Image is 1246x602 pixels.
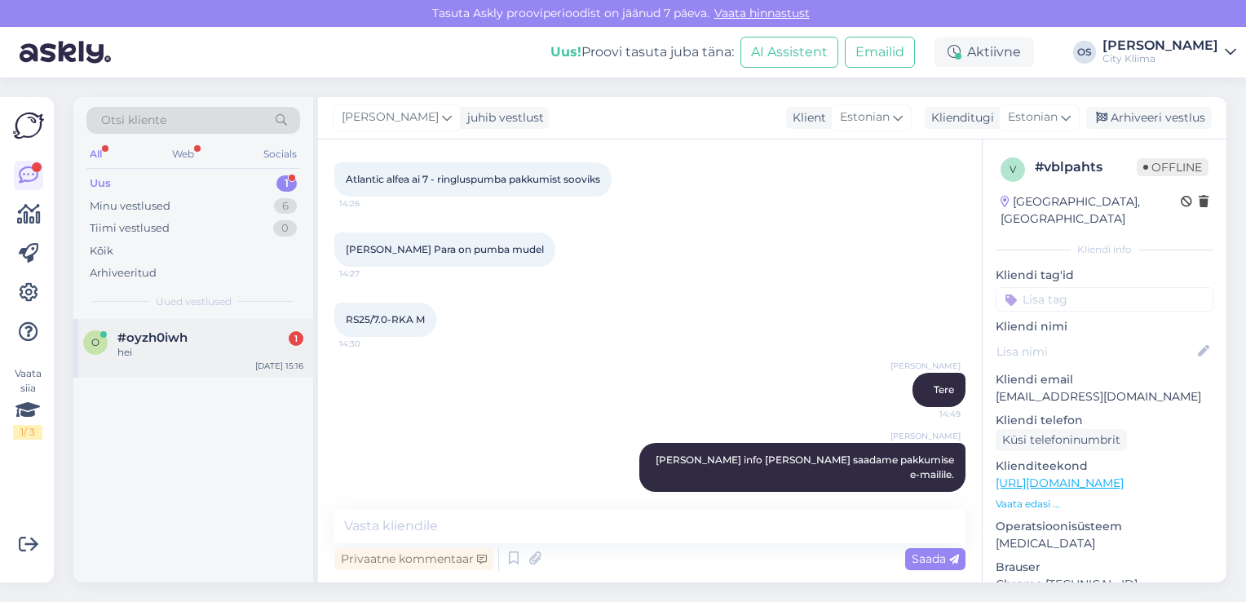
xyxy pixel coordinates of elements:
div: # vblpahts [1035,157,1137,177]
span: [PERSON_NAME] [890,430,961,442]
span: Offline [1137,158,1208,176]
span: Otsi kliente [101,112,166,129]
b: Uus! [550,44,581,60]
img: Askly Logo [13,110,44,141]
div: Socials [260,144,300,165]
span: [PERSON_NAME] Para on pumba mudel [346,243,544,255]
div: [GEOGRAPHIC_DATA], [GEOGRAPHIC_DATA] [1001,193,1181,228]
div: All [86,144,105,165]
span: 14:27 [339,268,400,280]
span: #oyzh0iwh [117,330,188,345]
button: Emailid [845,37,915,68]
div: Klienditugi [925,109,994,126]
div: Minu vestlused [90,198,170,215]
div: 1 [289,331,303,346]
p: Kliendi tag'id [996,267,1213,284]
div: 1 / 3 [13,425,42,440]
input: Lisa nimi [996,343,1195,361]
span: Atlantic alfea ai 7 - ringluspumba pakkumist sooviks [346,173,600,185]
div: 0 [273,220,297,237]
div: [PERSON_NAME] [1102,39,1218,52]
div: Vaata siia [13,366,42,440]
div: juhib vestlust [461,109,544,126]
span: 14:50 [899,493,961,505]
p: Kliendi email [996,371,1213,388]
input: Lisa tag [996,287,1213,312]
button: AI Assistent [740,37,838,68]
div: hei [117,345,303,360]
span: Saada [912,551,959,566]
span: 14:49 [899,408,961,420]
p: [MEDICAL_DATA] [996,535,1213,552]
span: 14:30 [339,338,400,350]
div: Privaatne kommentaar [334,548,493,570]
p: Klienditeekond [996,458,1213,475]
p: Vaata edasi ... [996,497,1213,511]
div: City Kliima [1102,52,1218,65]
span: Estonian [840,108,890,126]
div: Aktiivne [934,38,1034,67]
p: Kliendi telefon [996,412,1213,429]
div: Web [169,144,197,165]
div: OS [1073,41,1096,64]
span: [PERSON_NAME] [342,108,439,126]
div: Kõik [90,243,113,259]
div: Klient [786,109,826,126]
div: Tiimi vestlused [90,220,170,237]
div: [DATE] 15:16 [255,360,303,372]
a: [PERSON_NAME]City Kliima [1102,39,1236,65]
span: [PERSON_NAME] info [PERSON_NAME] saadame pakkumise e-mailile. [656,454,957,480]
span: Uued vestlused [156,294,232,309]
p: Brauser [996,559,1213,576]
p: Chrome [TECHNICAL_ID] [996,576,1213,593]
span: Estonian [1008,108,1058,126]
div: Arhiveeri vestlus [1086,107,1212,129]
span: RS25/7.0-RKA M [346,313,425,325]
a: Vaata hinnastust [709,6,815,20]
p: [EMAIL_ADDRESS][DOMAIN_NAME] [996,388,1213,405]
div: Küsi telefoninumbrit [996,429,1127,451]
span: Tere [934,383,954,396]
span: o [91,336,99,348]
span: 14:26 [339,197,400,210]
div: Proovi tasuta juba täna: [550,42,734,62]
a: [URL][DOMAIN_NAME] [996,476,1124,490]
p: Operatsioonisüsteem [996,518,1213,535]
div: 1 [276,175,297,192]
p: Kliendi nimi [996,318,1213,335]
div: Uus [90,175,111,192]
div: Kliendi info [996,242,1213,257]
span: v [1010,163,1016,175]
span: [PERSON_NAME] [890,360,961,372]
div: Arhiveeritud [90,265,157,281]
div: 6 [274,198,297,215]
